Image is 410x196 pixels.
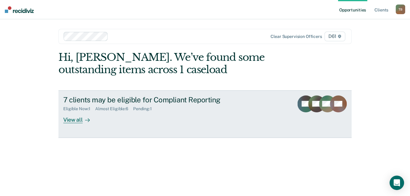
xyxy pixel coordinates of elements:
div: T B [396,5,405,14]
div: Pending : 1 [133,106,157,111]
a: 7 clients may be eligible for Compliant ReportingEligible Now:1Almost Eligible:6Pending:1View all [58,90,352,138]
img: Recidiviz [5,6,34,13]
div: Open Intercom Messenger [390,176,404,190]
button: TB [396,5,405,14]
div: Almost Eligible : 6 [95,106,133,111]
div: 7 clients may be eligible for Compliant Reporting [63,95,275,104]
div: View all [63,111,97,123]
div: Eligible Now : 1 [63,106,95,111]
div: Clear supervision officers [271,34,322,39]
span: D61 [324,32,345,41]
div: Hi, [PERSON_NAME]. We’ve found some outstanding items across 1 caseload [58,51,293,76]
